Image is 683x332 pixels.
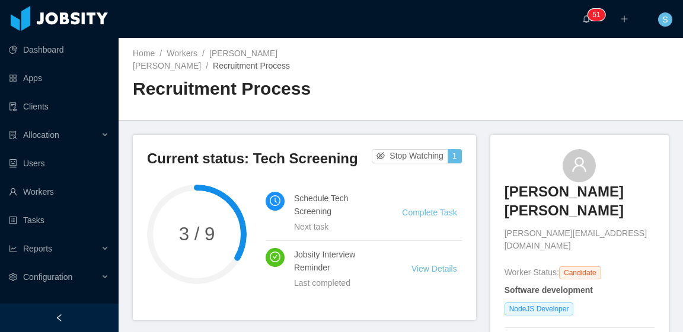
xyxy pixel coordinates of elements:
i: icon: plus [620,15,628,23]
h3: [PERSON_NAME] [PERSON_NAME] [505,182,655,221]
a: icon: profileTasks [9,208,109,232]
a: icon: pie-chartDashboard [9,38,109,62]
a: Complete Task [402,208,457,217]
span: Configuration [23,272,72,282]
a: View Details [411,264,457,273]
i: icon: check-circle [270,252,280,262]
i: icon: line-chart [9,244,17,253]
i: icon: clock-circle [270,195,280,206]
h4: Jobsity Interview Reminder [294,248,383,274]
a: icon: auditClients [9,95,109,118]
sup: 51 [588,9,605,21]
i: icon: solution [9,131,17,139]
span: / [206,61,208,70]
span: Reports [23,244,52,253]
strong: Software development [505,285,593,295]
div: Next task [294,220,374,233]
h2: Recruitment Process [133,77,401,101]
a: icon: appstoreApps [9,66,109,90]
span: [PERSON_NAME][EMAIL_ADDRESS][DOMAIN_NAME] [505,227,655,252]
span: Worker Status: [505,267,559,277]
div: Last completed [294,276,383,289]
button: 1 [448,149,462,163]
i: icon: user [571,156,588,173]
a: Home [133,49,155,58]
span: / [202,49,205,58]
i: icon: bell [582,15,591,23]
button: icon: eye-invisibleStop Watching [372,149,448,163]
p: 1 [596,9,601,21]
h4: Schedule Tech Screening [294,192,374,218]
span: / [159,49,162,58]
span: Recruitment Process [213,61,290,70]
a: icon: robotUsers [9,152,109,175]
a: icon: userWorkers [9,180,109,204]
a: [PERSON_NAME] [PERSON_NAME] [505,182,655,228]
p: 5 [592,9,596,21]
i: icon: setting [9,273,17,281]
span: 3 / 9 [147,225,247,243]
h3: Current status: Tech Screening [147,149,372,168]
span: Candidate [559,266,601,279]
span: Allocation [23,130,59,140]
a: Workers [167,49,197,58]
span: NodeJS Developer [505,302,574,315]
span: S [662,12,668,27]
